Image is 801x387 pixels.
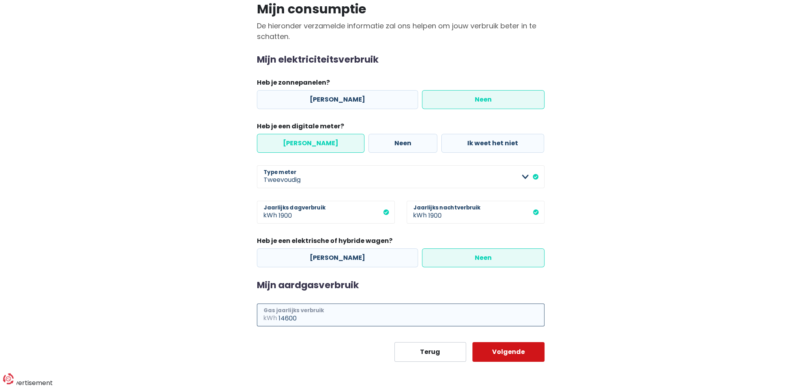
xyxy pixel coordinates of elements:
label: Ik weet het niet [441,134,544,153]
legend: Heb je zonnepanelen? [257,78,545,90]
h1: Mijn consumptie [257,2,545,17]
span: kWh [257,304,279,326]
label: Neen [368,134,437,153]
h2: Mijn aardgasverbruik [257,280,545,291]
legend: Heb je een elektrische of hybride wagen? [257,236,545,248]
label: [PERSON_NAME] [257,248,418,267]
span: kWh [407,201,428,224]
label: Neen [422,248,545,267]
p: De hieronder verzamelde informatie zal ons helpen om jouw verbruik beter in te schatten. [257,20,545,42]
h2: Mijn elektriciteitsverbruik [257,54,545,65]
legend: Heb je een digitale meter? [257,122,545,134]
span: kWh [257,201,279,224]
label: Neen [422,90,545,109]
label: [PERSON_NAME] [257,134,364,153]
button: Volgende [472,342,545,362]
button: Terug [394,342,466,362]
label: [PERSON_NAME] [257,90,418,109]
